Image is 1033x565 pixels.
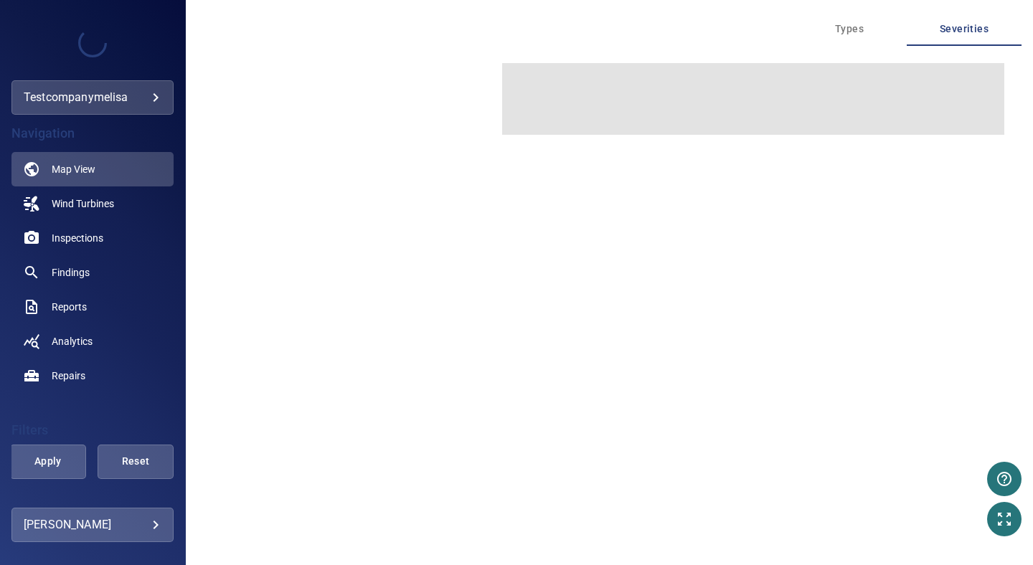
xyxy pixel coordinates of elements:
[11,255,174,290] a: findings noActive
[52,231,103,245] span: Inspections
[52,369,85,383] span: Repairs
[24,513,161,536] div: [PERSON_NAME]
[52,265,90,280] span: Findings
[11,290,174,324] a: reports noActive
[52,334,93,348] span: Analytics
[11,186,174,221] a: windturbines noActive
[98,445,174,479] button: Reset
[801,20,898,38] span: Types
[52,196,114,211] span: Wind Turbines
[11,152,174,186] a: map active
[11,423,174,437] h4: Filters
[11,221,174,255] a: inspections noActive
[11,80,174,115] div: testcompanymelisa
[915,20,1013,38] span: Severities
[52,300,87,314] span: Reports
[11,324,174,359] a: analytics noActive
[28,452,68,470] span: Apply
[24,86,161,109] div: testcompanymelisa
[10,445,86,479] button: Apply
[11,126,174,141] h4: Navigation
[52,162,95,176] span: Map View
[11,359,174,393] a: repairs noActive
[115,452,156,470] span: Reset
